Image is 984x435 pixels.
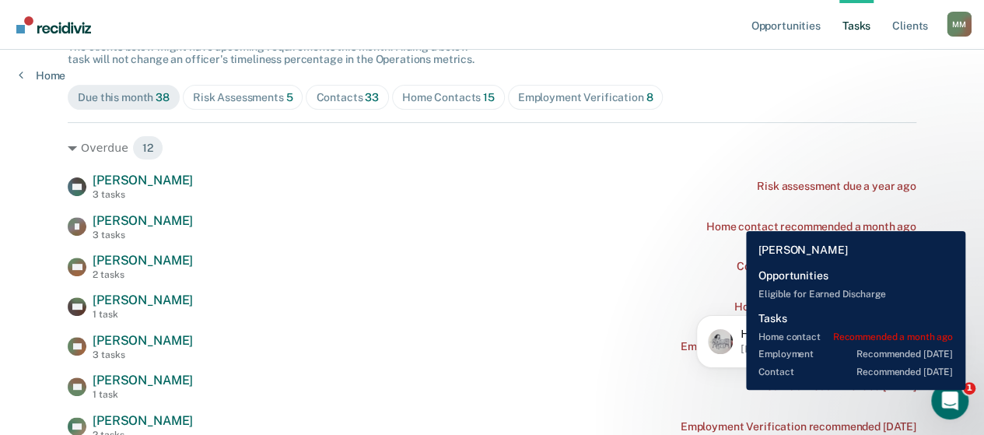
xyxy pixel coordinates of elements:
iframe: Intercom live chat [931,382,968,419]
span: 15 [483,91,495,103]
span: 8 [646,91,653,103]
span: [PERSON_NAME] [93,293,193,307]
span: 1 [963,382,975,395]
div: Employment Verification [518,91,653,104]
div: 3 tasks [93,349,193,360]
span: 33 [365,91,379,103]
div: Home Contacts [402,91,495,104]
button: Profile dropdown button [947,12,972,37]
div: Home contact recommended a month ago [706,220,916,233]
img: Recidiviz [16,16,91,33]
span: [PERSON_NAME] [93,373,193,388]
div: 1 task [93,389,193,400]
div: M M [947,12,972,37]
div: Due this month [78,91,170,104]
span: [PERSON_NAME] [93,413,193,428]
span: The clients below might have upcoming requirements this month. Hiding a below task will not chang... [68,40,474,66]
span: 12 [132,135,163,160]
div: 3 tasks [93,189,193,200]
iframe: Intercom notifications message [673,284,984,393]
div: 1 task [93,309,193,320]
span: [PERSON_NAME] [93,173,193,188]
div: Employment Verification recommended [DATE] [681,420,916,433]
span: [PERSON_NAME] [93,213,193,228]
a: Home [19,68,65,82]
div: Risk Assessments [193,91,293,104]
span: 38 [156,91,170,103]
span: [PERSON_NAME] [93,253,193,268]
div: Risk assessment due a year ago [757,180,916,193]
div: Contacts [316,91,379,104]
span: [PERSON_NAME] [93,333,193,348]
div: Overdue 12 [68,135,916,160]
div: Contact recommended a month ago [737,260,916,273]
span: 5 [286,91,293,103]
div: 3 tasks [93,230,193,240]
div: 2 tasks [93,269,193,280]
